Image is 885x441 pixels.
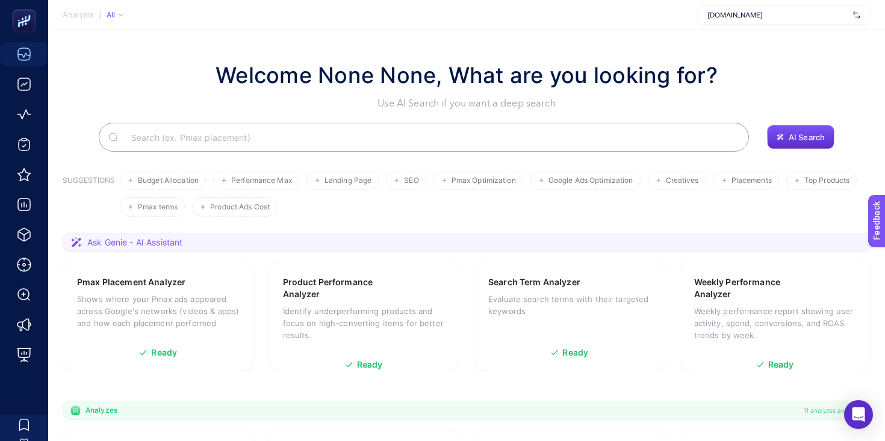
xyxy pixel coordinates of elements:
a: Pmax Placement AnalyzerShows where your Pmax ads appeared across Google's networks (videos & apps... [63,262,254,371]
span: Analysis [63,10,94,20]
p: Shows where your Pmax ads appeared across Google's networks (videos & apps) and how each placemen... [77,293,240,329]
span: / [99,10,102,19]
span: Budget Allocation [138,176,199,185]
button: AI Search [767,125,834,149]
span: Ready [357,360,383,369]
h3: Pmax Placement Analyzer [77,276,185,288]
span: Landing Page [324,176,371,185]
h3: SUGGESTIONS [63,176,115,217]
span: Ready [562,348,588,357]
span: Top Products [804,176,849,185]
span: Pmax Optimization [452,176,516,185]
span: [DOMAIN_NAME] [707,10,848,20]
span: 11 analyzes available [804,406,863,415]
img: svg%3e [853,9,860,21]
span: Ready [151,348,177,357]
div: All [107,10,123,20]
a: Weekly Performance AnalyzerWeekly performance report showing user activity, spend, conversions, a... [680,262,871,371]
span: Analyzes [85,406,117,415]
span: Ready [768,360,794,369]
a: Search Term AnalyzerEvaluate search terms with their targeted keywordsReady [474,262,665,371]
span: Ask Genie - AI Assistant [87,236,182,248]
span: Performance Max [231,176,292,185]
span: Placements [731,176,772,185]
input: Search [122,120,739,154]
p: Weekly performance report showing user activity, spend, conversions, and ROAS trends by week. [694,305,857,341]
span: Google Ads Optimization [548,176,633,185]
p: Evaluate search terms with their targeted keywords [488,293,651,317]
h1: Welcome None None, What are you looking for? [216,59,718,91]
span: Creatives [666,176,699,185]
span: Pmax terms [138,203,178,212]
p: Use AI Search if you want a deep search [216,96,718,111]
span: Feedback [7,4,46,13]
a: Product Performance AnalyzerIdentify underperforming products and focus on high-converting items ... [269,262,460,371]
span: Product Ads Cost [210,203,270,212]
p: Identify underperforming products and focus on high-converting items for better results. [283,305,446,341]
span: SEO [404,176,418,185]
span: AI Search [789,132,825,142]
h3: Product Performance Analyzer [283,276,407,300]
h3: Search Term Analyzer [488,276,580,288]
div: Open Intercom Messenger [844,400,873,429]
h3: Weekly Performance Analyzer [694,276,818,300]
